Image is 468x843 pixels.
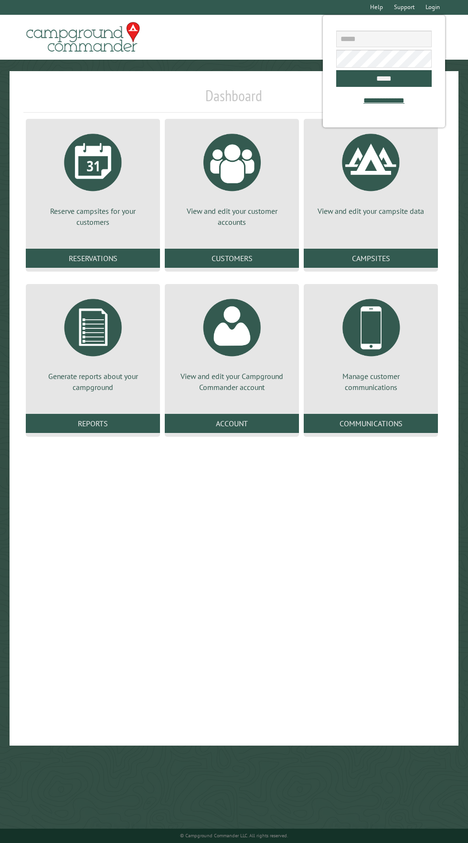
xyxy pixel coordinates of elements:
h1: Dashboard [23,86,445,113]
a: Campsites [304,249,438,268]
a: Reports [26,414,160,433]
a: Communications [304,414,438,433]
small: © Campground Commander LLC. All rights reserved. [180,832,288,839]
a: View and edit your Campground Commander account [176,292,287,392]
p: View and edit your customer accounts [176,206,287,227]
p: View and edit your campsite data [315,206,426,216]
p: Reserve campsites for your customers [37,206,149,227]
p: View and edit your Campground Commander account [176,371,287,392]
a: Generate reports about your campground [37,292,149,392]
a: Customers [165,249,299,268]
a: Account [165,414,299,433]
a: Reserve campsites for your customers [37,126,149,227]
a: View and edit your customer accounts [176,126,287,227]
a: Manage customer communications [315,292,426,392]
p: Generate reports about your campground [37,371,149,392]
img: Campground Commander [23,19,143,56]
a: Reservations [26,249,160,268]
p: Manage customer communications [315,371,426,392]
a: View and edit your campsite data [315,126,426,216]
